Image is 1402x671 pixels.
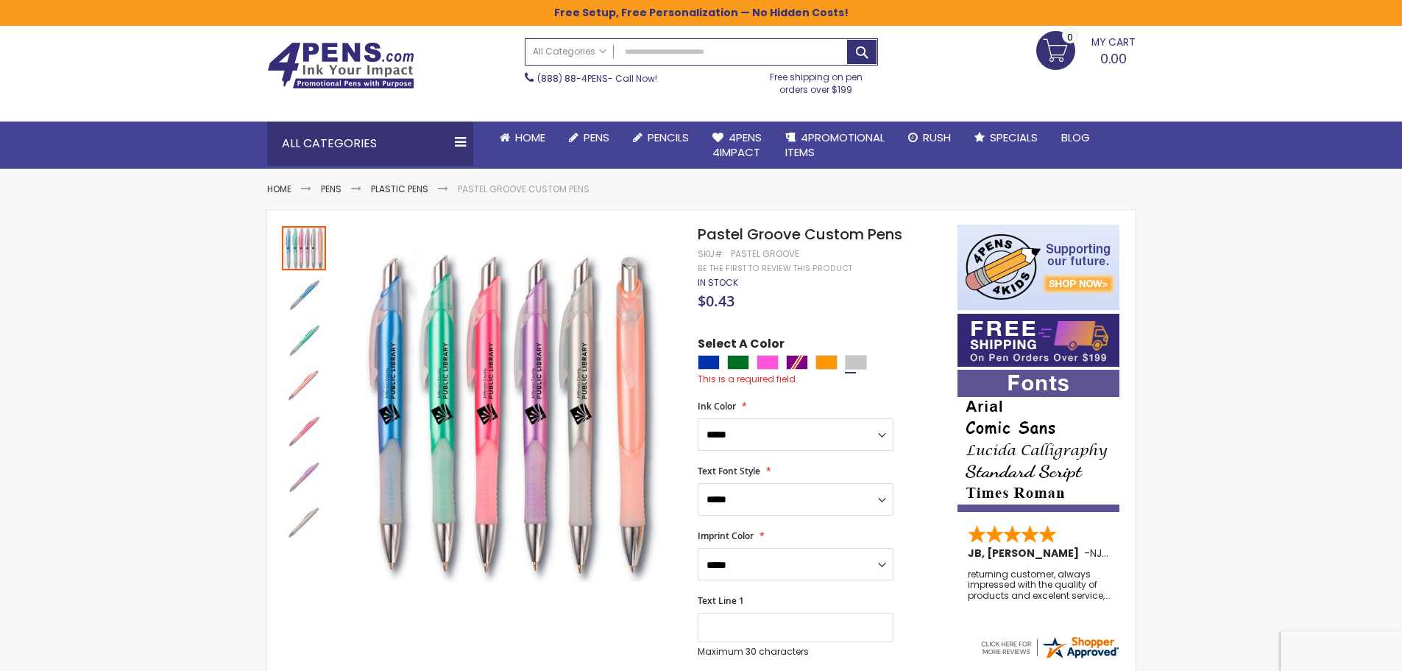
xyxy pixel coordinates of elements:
[815,355,838,370] div: Orange
[698,336,785,356] span: Select A Color
[698,530,754,542] span: Imprint Color
[757,355,779,370] div: Pink
[773,122,896,169] a: 4PROMOTIONALITEMS
[537,72,657,85] span: - Call Now!
[727,355,749,370] div: Green
[731,248,799,260] div: Pastel Groove
[1061,130,1090,145] span: Blog
[896,122,963,154] a: Rush
[979,634,1120,661] img: 4pens.com widget logo
[282,363,326,407] img: Pastel Groove Custom Pens
[968,546,1084,561] span: JB, [PERSON_NAME]
[1281,631,1402,671] iframe: Google Customer Reviews
[488,122,557,154] a: Home
[282,316,328,362] div: Pastel Groove Custom Pens
[1049,122,1102,154] a: Blog
[282,407,328,453] div: Pastel Groove Custom Pens
[698,291,734,311] span: $0.43
[458,183,590,195] li: Pastel Groove Custom Pens
[698,373,942,385] div: This is a required field.
[990,130,1038,145] span: Specials
[785,130,885,160] span: 4PROMOTIONAL ITEMS
[648,130,689,145] span: Pencils
[584,130,609,145] span: Pens
[267,183,291,195] a: Home
[1090,546,1108,561] span: NJ
[533,46,606,57] span: All Categories
[698,400,736,412] span: Ink Color
[282,272,326,316] img: Pastel Groove Custom Pens
[712,130,762,160] span: 4Pens 4impact
[698,224,902,245] span: Pastel Groove Custom Pens
[282,225,328,270] div: Pastel Groove Custom Pens
[282,317,326,362] img: Pastel Groove Custom Pens
[701,122,773,169] a: 4Pens4impact
[371,183,428,195] a: Plastic Pens
[321,183,341,195] a: Pens
[282,362,328,407] div: Pastel Groove Custom Pens
[282,499,326,544] div: Pastel Groove Custom Pens
[957,370,1119,512] img: font-personalization-examples
[1036,31,1136,68] a: 0.00 0
[963,122,1049,154] a: Specials
[621,122,701,154] a: Pencils
[1084,546,1212,561] span: - ,
[267,42,414,89] img: 4Pens Custom Pens and Promotional Products
[698,646,893,658] p: Maximum 30 characters
[1100,49,1127,68] span: 0.00
[557,122,621,154] a: Pens
[698,263,852,274] a: Be the first to review this product
[957,314,1119,367] img: Free shipping on orders over $199
[282,500,326,544] img: Pastel Groove Custom Pens
[1067,30,1073,44] span: 0
[537,72,608,85] a: (888) 88-4PENS
[957,225,1119,310] img: 4pens 4 kids
[267,122,473,166] div: All Categories
[282,453,328,499] div: Pastel Groove Custom Pens
[282,454,326,499] img: Pastel Groove Custom Pens
[282,270,328,316] div: Pastel Groove Custom Pens
[698,247,725,260] strong: SKU
[754,66,878,95] div: Free shipping on pen orders over $199
[979,651,1120,664] a: 4pens.com certificate URL
[698,355,720,370] div: Blue
[698,276,738,289] span: In stock
[525,39,614,63] a: All Categories
[698,465,760,477] span: Text Font Style
[923,130,951,145] span: Rush
[698,277,738,289] div: Availability
[282,409,326,453] img: Pastel Groove Custom Pens
[845,355,867,370] div: Silver
[342,246,679,583] img: Pastel Groove Custom Pens
[968,569,1111,601] div: returning customer, always impressed with the quality of products and excelent service, will retu...
[698,594,744,607] span: Text Line 1
[515,130,545,145] span: Home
